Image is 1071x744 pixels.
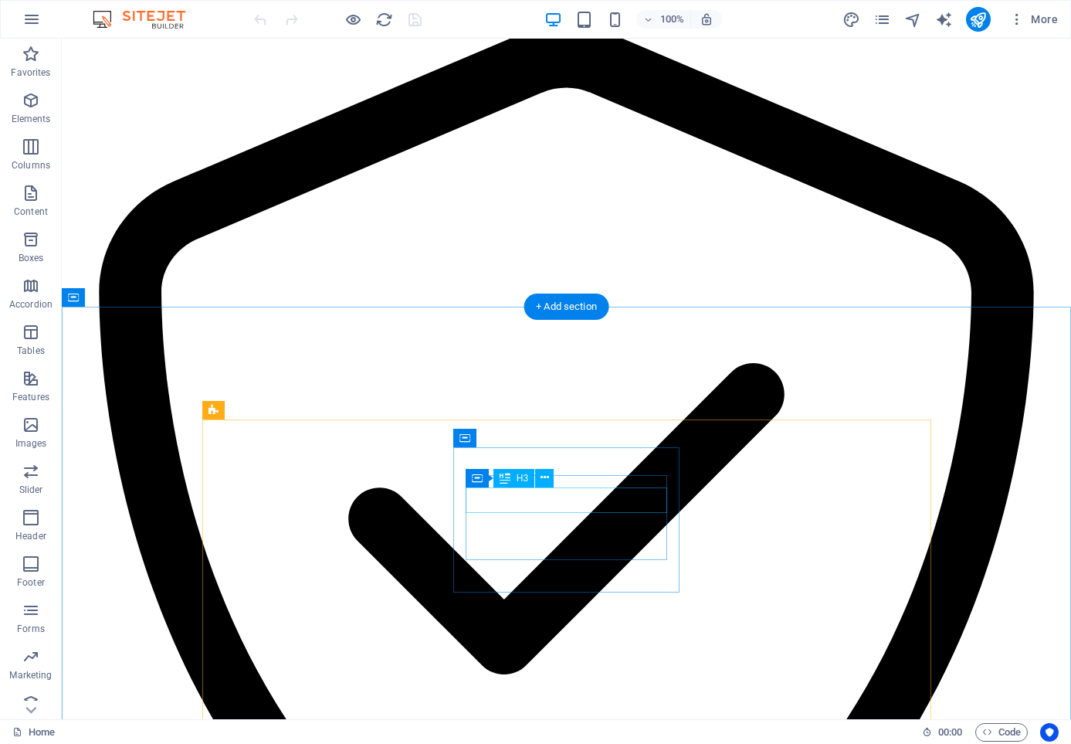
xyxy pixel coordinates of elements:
[9,669,52,681] p: Marketing
[873,10,892,29] button: pages
[904,11,922,29] i: Navigator
[14,206,48,218] p: Content
[11,66,50,79] p: Favorites
[904,10,923,29] button: navigator
[966,7,991,32] button: publish
[17,623,45,635] p: Forms
[636,10,691,29] button: 100%
[12,391,49,403] p: Features
[344,10,362,29] button: Click here to leave preview mode and continue editing
[700,12,713,26] i: On resize automatically adjust zoom level to fit chosen device.
[17,345,45,357] p: Tables
[975,723,1028,742] button: Code
[15,437,47,450] p: Images
[842,11,860,29] i: Design (Ctrl+Alt+Y)
[873,11,891,29] i: Pages (Ctrl+Alt+S)
[938,723,962,742] span: 00 00
[15,530,46,542] p: Header
[935,10,954,29] button: text_generator
[949,726,951,738] span: :
[969,11,987,29] i: Publish
[12,113,51,125] p: Elements
[935,11,953,29] i: AI Writer
[1003,7,1064,32] button: More
[89,10,205,29] img: Editor Logo
[12,159,50,172] p: Columns
[1009,12,1058,27] span: More
[375,11,393,29] i: Reload page
[1040,723,1059,742] button: Usercentrics
[17,576,45,589] p: Footer
[659,10,684,29] h6: 100%
[375,10,393,29] button: reload
[922,723,963,742] h6: Session time
[842,10,861,29] button: design
[524,294,609,320] div: + Add section
[19,484,43,496] p: Slider
[517,474,528,483] span: H3
[982,723,1021,742] span: Code
[19,252,44,264] p: Boxes
[9,298,53,311] p: Accordion
[12,723,55,742] a: Click to cancel selection. Double-click to open Pages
